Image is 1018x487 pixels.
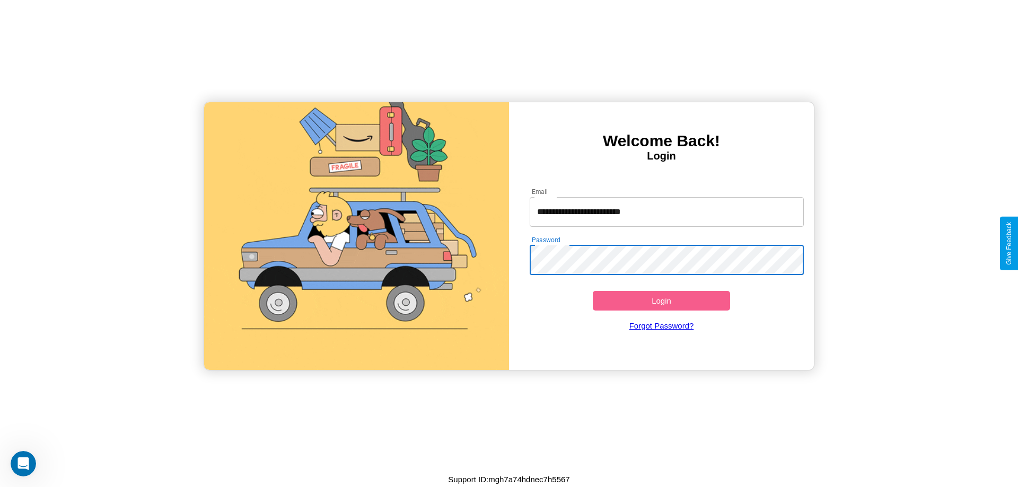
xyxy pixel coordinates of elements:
h3: Welcome Back! [509,132,814,150]
h4: Login [509,150,814,162]
button: Login [593,291,730,311]
iframe: Intercom live chat [11,451,36,476]
img: gif [204,102,509,370]
a: Forgot Password? [524,311,799,341]
label: Password [532,235,560,244]
div: Give Feedback [1005,222,1013,265]
p: Support ID: mgh7a74hdnec7h5567 [448,472,569,486]
label: Email [532,187,548,196]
